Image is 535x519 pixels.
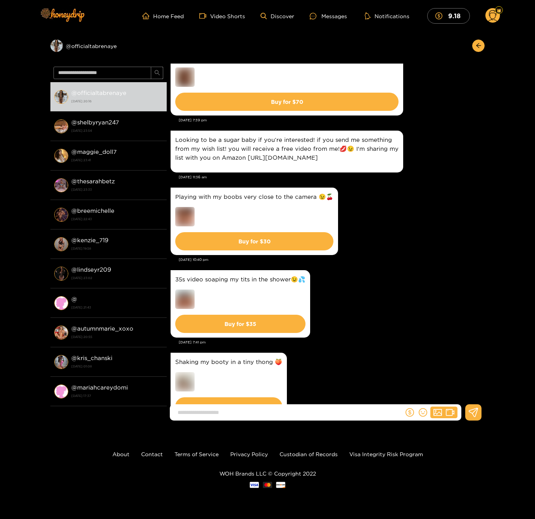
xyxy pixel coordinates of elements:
button: arrow-left [472,40,485,52]
img: conversation [54,119,68,133]
div: Jul. 14, 7:36 pm [171,353,287,420]
a: Contact [141,451,163,457]
button: Buy for $15 [175,397,282,416]
a: Home Feed [142,12,184,19]
strong: [DATE] 01:08 [71,363,163,370]
img: preview [175,290,195,309]
span: home [142,12,153,19]
a: Custodian of Records [280,451,338,457]
strong: @ breemichelle [71,207,114,214]
button: 9.18 [427,8,470,23]
span: dollar [435,12,446,19]
span: dollar [406,408,414,417]
strong: [DATE] 21:43 [71,304,163,311]
span: smile [419,408,427,417]
img: Fan Level [497,8,501,13]
strong: @ [71,296,77,302]
strong: @ lindseyr209 [71,266,111,273]
div: Messages [310,12,347,21]
button: Buy for $70 [175,93,399,111]
mark: 9.18 [447,12,462,20]
a: About [112,451,129,457]
div: Jul. 13, 7:41 pm [171,270,310,338]
img: conversation [54,178,68,192]
span: video-camera [446,408,454,417]
button: Notifications [362,12,412,20]
strong: [DATE] 22:43 [71,216,163,222]
strong: [DATE] 20:55 [71,333,163,340]
strong: @ kenzie_719 [71,237,109,243]
strong: @ maggie_doll7 [71,148,117,155]
strong: @ mariahcareydomi [71,384,128,391]
img: conversation [54,237,68,251]
strong: [DATE] 19:58 [71,245,163,252]
img: conversation [54,90,68,104]
button: Buy for $35 [175,315,305,333]
div: Jul. 9, 7:39 pm [171,30,403,116]
strong: [DATE] 20:16 [71,98,163,105]
span: arrow-left [476,43,481,49]
img: preview [175,67,195,87]
img: preview [175,207,195,226]
span: video-camera [199,12,210,19]
span: search [154,70,160,76]
strong: [DATE] 23:33 [71,186,163,193]
img: preview [175,372,195,391]
strong: [DATE] 23:54 [71,127,163,134]
img: conversation [54,267,68,281]
div: [DATE] 11:36 am [179,174,481,180]
div: Jul. 10, 11:36 am [171,131,403,172]
strong: [DATE] 23:02 [71,274,163,281]
img: conversation [54,149,68,163]
strong: @ autumnmarie_xoxo [71,325,133,332]
img: conversation [54,385,68,398]
img: conversation [54,326,68,340]
img: conversation [54,296,68,310]
div: @officialtabrenaye [50,40,167,52]
div: [DATE] 7:41 pm [179,340,481,345]
a: Privacy Policy [230,451,268,457]
button: Buy for $30 [175,232,333,250]
a: Terms of Service [174,451,219,457]
button: picturevideo-camera [430,407,457,418]
p: Playing with my boobs very close to the camera 😉🍒 [175,192,333,201]
strong: @ thesarahbetz [71,178,115,184]
img: conversation [54,355,68,369]
p: Looking to be a sugar baby if you’re interested! if you send me something from my wish list! you ... [175,135,399,162]
a: Video Shorts [199,12,245,19]
div: [DATE] 7:39 pm [179,117,481,123]
span: picture [433,408,442,417]
a: Discover [261,13,294,19]
p: 35s video soaping my tits in the shower😉💦 [175,275,305,284]
strong: @ kris_chanski [71,355,112,361]
button: search [151,67,163,79]
p: Shaking my booty in a tiny thong 🍑 [175,357,282,366]
div: [DATE] 10:40 pm [179,257,481,262]
strong: [DATE] 23:41 [71,157,163,164]
button: dollar [404,407,416,418]
strong: @ officialtabrenaye [71,90,126,96]
strong: @ shelbyryan247 [71,119,119,126]
img: conversation [54,208,68,222]
a: Visa Integrity Risk Program [349,451,423,457]
strong: [DATE] 17:37 [71,392,163,399]
div: Jul. 10, 10:40 pm [171,188,338,255]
